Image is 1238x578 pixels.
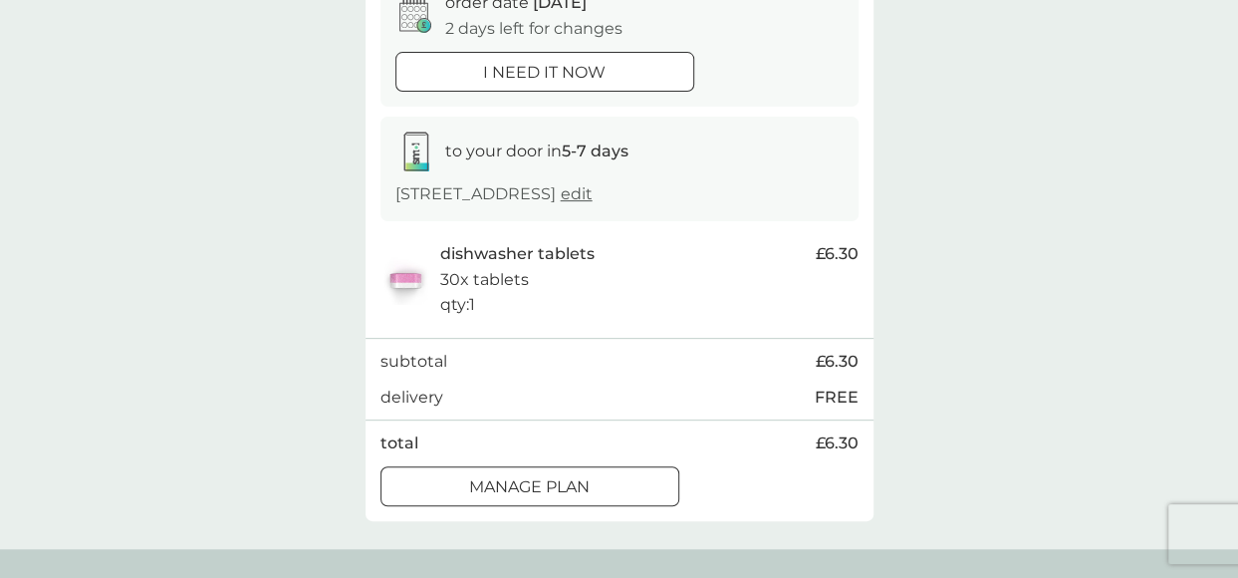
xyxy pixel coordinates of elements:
span: £6.30 [816,241,859,267]
p: total [380,431,418,456]
p: FREE [815,385,859,411]
p: 2 days left for changes [445,16,622,42]
span: to your door in [445,142,628,160]
p: i need it now [483,60,606,86]
button: Manage plan [380,466,679,506]
p: subtotal [380,349,447,375]
p: qty : 1 [440,292,475,318]
p: 30x tablets [440,267,529,293]
p: delivery [380,385,443,411]
strong: 5-7 days [562,142,628,160]
p: dishwasher tablets [440,241,595,267]
a: edit [561,184,593,203]
span: £6.30 [816,349,859,375]
p: [STREET_ADDRESS] [395,181,593,207]
button: i need it now [395,52,694,92]
p: Manage plan [469,474,590,500]
span: £6.30 [816,431,859,456]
